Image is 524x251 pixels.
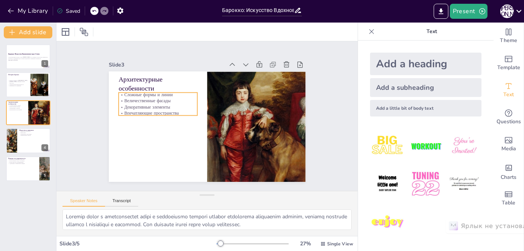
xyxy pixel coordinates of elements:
[19,135,48,136] p: Драматические сюжеты
[120,89,199,103] p: Величественные фасады
[59,240,216,247] div: Slide 3 / 5
[408,166,443,201] img: 5.jpeg
[370,205,405,240] img: 7.jpeg
[8,109,26,110] p: Впечатляющие пространства
[41,172,48,179] div: 5
[370,129,405,163] img: 1.jpeg
[6,128,50,153] div: https://cdn.sendsteps.com/images/logo/sendsteps_logo_white.pnghttps://cdn.sendsteps.com/images/lo...
[121,66,201,92] p: Архитектурные особенности
[500,36,517,45] span: Theme
[19,132,48,134] p: Яркие цвета
[8,83,28,85] p: Эмоциональная выразительность
[446,166,481,201] img: 6.jpeg
[6,5,51,17] button: My Library
[378,23,486,41] p: Text
[296,240,314,247] div: 27 %
[114,51,230,70] div: Slide 3
[370,100,481,116] div: Add a little bit of body text
[8,160,37,162] p: Использование в моде и интерьере
[105,198,139,207] button: Transcript
[6,100,50,125] div: https://cdn.sendsteps.com/images/logo/sendsteps_logo_white.pnghttps://cdn.sendsteps.com/images/lo...
[8,73,28,76] p: История барокко
[494,77,524,104] div: Add text boxes
[500,5,514,18] div: И [PERSON_NAME]
[6,72,50,97] div: https://cdn.sendsteps.com/images/logo/sendsteps_logo_white.pnghttps://cdn.sendsteps.com/images/lo...
[19,129,48,132] p: Искусство и живопись
[8,59,48,61] p: Generated with [URL]
[370,78,481,97] div: Add a subheading
[41,144,48,151] div: 4
[59,26,72,38] div: Layout
[119,101,198,115] p: Впечатляющие пространства
[494,185,524,212] div: Add a table
[41,88,48,95] div: 2
[8,79,28,81] p: Барокко возникло в [GEOGRAPHIC_DATA]
[501,173,516,181] span: Charts
[494,131,524,158] div: Add images, graphics, shapes or video
[19,133,48,135] p: Динамичные композиции
[6,44,50,69] div: https://cdn.sendsteps.com/images/logo/sendsteps_logo_white.pnghttps://cdn.sendsteps.com/images/lo...
[62,209,352,230] textarea: Loremip dolor s ametconsectet adipi e seddoeiusmo tempori utlabor etdolorema aliquaenim adminim, ...
[8,101,26,105] p: Архитектурные особенности
[8,157,37,159] p: Влияние на современность
[497,64,520,72] span: Template
[501,145,516,153] span: Media
[8,107,26,109] p: Декоративные элементы
[327,241,353,247] span: Single View
[79,27,88,36] span: Position
[120,95,199,109] p: Декоративные элементы
[503,91,514,99] span: Text
[450,4,487,19] button: Present
[8,163,37,164] p: Адаптация к современным трендам
[500,4,514,19] button: И [PERSON_NAME]
[121,83,200,97] p: Сложные формы и линии
[8,106,26,108] p: Величественные фасады
[19,131,48,132] p: Светотень и контрасты
[6,156,50,181] div: https://cdn.sendsteps.com/images/logo/sendsteps_logo_white.pnghttps://cdn.sendsteps.com/images/lo...
[8,159,37,160] p: Влияние на современное искусство
[62,198,105,207] button: Speaker Notes
[494,158,524,185] div: Add charts and graphs
[446,129,481,163] img: 3.jpeg
[8,85,28,86] p: Динамичность и движение
[494,23,524,50] div: Change the overall theme
[494,50,524,77] div: Add ready made slides
[8,57,48,59] p: Эта презентация исследует стиль [PERSON_NAME] и его влияние на искусство, архитектуру и культуру,...
[408,129,443,163] img: 2.jpeg
[8,105,26,106] p: Сложные формы и линии
[502,199,515,207] span: Table
[41,116,48,123] div: 3
[222,5,294,16] input: Insert title
[57,8,80,15] div: Saved
[434,4,448,19] button: Export to PowerPoint
[497,118,521,126] span: Questions
[370,53,481,75] div: Add a heading
[370,166,405,201] img: 4.jpeg
[4,26,52,38] button: Add slide
[41,60,48,67] div: 1
[8,81,28,83] p: [PERSON_NAME] охватывает разные искусства
[494,104,524,131] div: Get real-time input from your audience
[8,162,37,163] p: Новые идеи для самовыражения
[8,53,40,55] strong: Барокко: Искусство Вдохновения через Стиль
